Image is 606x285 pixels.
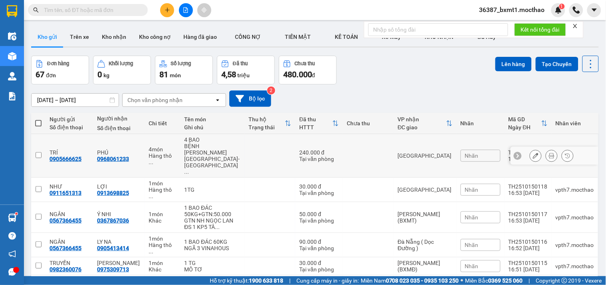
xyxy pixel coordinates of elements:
[184,266,240,273] div: MÔ TƠ
[8,250,16,258] span: notification
[149,235,176,242] div: 1 món
[93,56,151,84] button: Khối lượng0kg
[347,120,389,126] div: Chưa thu
[394,113,457,134] th: Toggle SortBy
[465,263,479,269] span: Nhãn
[50,149,89,156] div: TRÍ
[556,242,594,248] div: vpth7.mocthao
[8,232,16,240] span: question-circle
[201,7,207,13] span: aim
[97,211,141,217] div: Ý NHI
[572,23,578,29] span: close
[8,32,16,40] img: warehouse-icon
[299,149,339,156] div: 240.000 đ
[299,124,332,130] div: HTTT
[31,27,64,46] button: Kho gửi
[64,27,95,46] button: Trên xe
[50,211,89,217] div: NGÂN
[299,211,339,217] div: 50.000 đ
[556,214,594,221] div: vpth7.mocthao
[44,6,138,14] input: Tìm tên, số ĐT hoặc mã đơn
[149,153,176,165] div: Hàng thông thường
[8,92,16,100] img: solution-icon
[170,72,181,78] span: món
[299,239,339,245] div: 90.000 đ
[299,116,332,122] div: Đã thu
[159,70,168,79] span: 81
[149,211,176,217] div: 1 món
[386,277,459,284] strong: 0708 023 035 - 0935 103 250
[184,116,240,122] div: Tên món
[509,116,541,122] div: Mã GD
[97,149,141,156] div: PHÚ
[509,239,548,245] div: TH2510150116
[509,190,548,196] div: 16:53 [DATE]
[97,125,141,131] div: Số điện thoại
[184,205,240,217] div: 1 BAO ĐÁC 50KG+GTN:50.000
[398,116,446,122] div: VP nhận
[149,159,153,165] span: ...
[97,266,129,273] div: 0975309713
[556,263,594,269] div: vpth7.mocthao
[591,6,598,14] span: caret-down
[465,214,479,221] span: Nhãn
[299,190,339,196] div: Tại văn phòng
[398,211,453,224] div: [PERSON_NAME] (BXMT)
[229,90,271,107] button: Bộ lọc
[50,190,81,196] div: 0911651313
[368,23,508,36] input: Nhập số tổng đài
[509,260,548,266] div: TH2510150115
[465,276,523,285] span: Miền Bắc
[248,124,285,130] div: Trạng thái
[529,276,530,285] span: |
[283,70,312,79] span: 480.000
[50,239,89,245] div: NGÂN
[184,143,240,175] div: BỆNH VIỆN VĨNH ĐỨC- QUẢNG NAM
[95,27,133,46] button: Kho nhận
[149,260,176,266] div: 1 món
[109,61,133,66] div: Khối lượng
[184,239,240,245] div: 1 BAO ĐÁC 60KG
[221,70,236,79] span: 4,58
[184,124,240,130] div: Ghi chú
[289,276,290,285] span: |
[521,25,560,34] span: Kết nối tổng đài
[248,116,285,122] div: Thu hộ
[97,183,141,190] div: LỢI
[149,242,176,255] div: Hàng thông thường
[149,248,153,255] span: ...
[562,278,567,283] span: copyright
[50,156,81,162] div: 0905666625
[97,245,129,251] div: 0905413414
[50,245,81,251] div: 0567366455
[97,260,141,266] div: KIM ANH
[509,245,548,251] div: 16:52 [DATE]
[536,57,578,71] button: Tạo Chuyến
[505,113,552,134] th: Toggle SortBy
[489,277,523,284] strong: 0369 525 060
[509,124,541,130] div: Ngày ĐH
[461,120,501,126] div: Nhãn
[133,27,177,46] button: Kho công nợ
[8,214,16,222] img: warehouse-icon
[149,266,176,273] div: Khác
[160,3,174,17] button: plus
[97,156,129,162] div: 0968061233
[215,224,220,230] span: ...
[179,3,193,17] button: file-add
[556,187,594,193] div: vpth7.mocthao
[97,115,141,122] div: Người nhận
[279,56,337,84] button: Chưa thu480.000đ
[398,260,453,273] div: [PERSON_NAME] (BXMĐ)
[215,97,221,103] svg: open
[465,242,479,248] span: Nhãn
[299,217,339,224] div: Tại văn phòng
[50,217,81,224] div: 0567366455
[509,211,548,217] div: TH2510150117
[149,146,176,153] div: 4 món
[465,187,479,193] span: Nhãn
[299,266,339,273] div: Tại văn phòng
[184,136,240,143] div: 4 BAO
[184,169,189,175] span: ...
[465,153,479,159] span: Nhãn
